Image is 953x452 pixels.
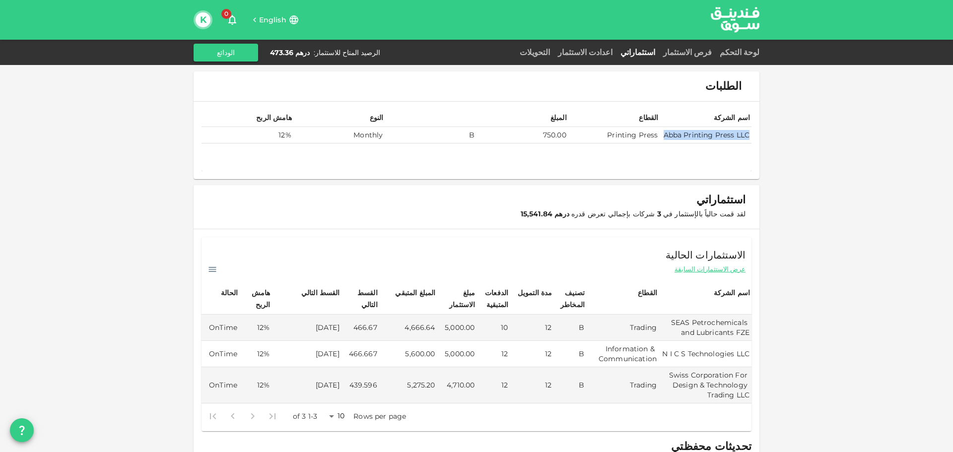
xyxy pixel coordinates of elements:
[341,315,379,341] td: 466.67
[272,315,341,341] td: [DATE]
[270,48,310,58] div: درهم 473.36
[586,341,659,367] td: Information & Communication
[586,315,659,341] td: Trading
[343,287,378,311] div: القسط التالي
[272,367,341,403] td: [DATE]
[379,341,437,367] td: 5,600.00
[239,315,272,341] td: 12%
[341,341,379,367] td: 466.667
[314,48,380,58] div: الرصيد المتاح للاستثمار :
[439,287,476,311] div: مبلغ الاستثمار
[510,315,553,341] td: 12
[521,209,569,218] strong: درهم 15,541.84
[660,127,751,143] td: Abba Printing Press LLC
[542,112,567,124] div: المبلغ
[293,127,385,143] td: Monthly
[705,79,742,93] span: الطلبات
[510,341,553,367] td: 12
[659,48,716,57] a: فرص الاستثمار
[716,48,759,57] a: لوحة التحكم
[698,0,772,39] img: logo
[714,287,750,299] div: اسم الشركة
[239,341,272,367] td: 12%
[568,127,660,143] td: Printing Press
[476,127,568,143] td: 750.00
[194,44,258,62] button: الودائع
[554,367,586,403] td: B
[516,48,554,57] a: التحويلات
[555,287,585,311] div: تصنيف المخاطر
[476,315,510,341] td: 10
[554,48,616,57] a: اعدادت الاستثمار
[476,367,510,403] td: 12
[202,315,239,341] td: OnTime
[239,367,272,403] td: 12%
[521,209,746,218] span: لقد قمت حالياً بالإستثمار في شركات بإجمالي تعرض قدره
[437,341,477,367] td: 5,000.00
[213,287,238,299] div: الحالة
[437,315,477,341] td: 5,000.00
[202,341,239,367] td: OnTime
[478,287,508,311] div: الدفعات المتبقية
[10,418,34,442] button: question
[616,48,659,57] a: استثماراتي
[518,287,552,299] div: مدة التمويل
[272,341,341,367] td: [DATE]
[632,287,657,299] div: القطاع
[554,315,586,341] td: B
[510,367,553,403] td: 12
[222,10,242,30] button: 0
[202,127,293,143] td: 12%
[633,112,658,124] div: القطاع
[341,367,379,403] td: 439.596
[395,287,435,299] div: المبلغ المتبقي
[659,367,751,403] td: Swiss Corporation For Design & Technology Trading LLC
[476,341,510,367] td: 12
[196,12,210,27] button: K
[437,367,477,403] td: 4,710.00
[379,367,437,403] td: 5,275.20
[675,264,746,274] span: عرض الاستثمارات السابقة
[202,367,239,403] td: OnTime
[711,0,759,39] a: logo
[666,247,746,263] span: الاستثمارات الحالية
[301,287,340,299] div: القسط التالي
[241,287,270,311] div: هامش الربح
[385,127,476,143] td: B
[256,112,292,124] div: هامش الربح
[293,411,317,421] p: 1-3 of 3
[659,341,751,367] td: N I C S Technologies LLC
[353,411,406,421] p: Rows per page
[379,315,437,341] td: 4,666.64
[259,15,286,24] span: English
[696,193,746,207] span: استثماراتي
[657,209,661,218] strong: 3
[586,367,659,403] td: Trading
[554,341,586,367] td: B
[659,315,751,341] td: SEAS Petrochemicals and Lubricants FZE
[358,112,383,124] div: النوع
[326,409,349,423] div: 10
[221,9,231,19] span: 0
[714,112,750,124] div: اسم الشركة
